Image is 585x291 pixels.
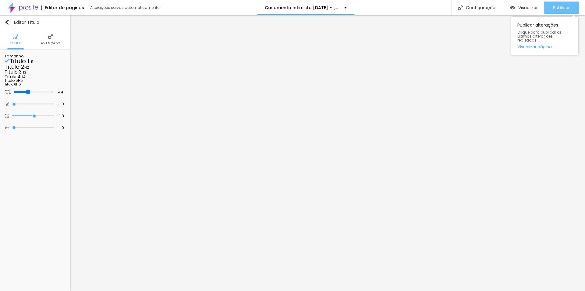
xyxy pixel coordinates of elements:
[504,2,544,14] button: Visualizar
[5,20,9,25] img: Icone
[5,89,11,95] img: Icone
[553,5,570,10] span: Publicar
[517,30,572,42] span: Clique para publicar as ultimas alterações reaizadas
[5,82,16,87] span: Titulo 6
[5,74,21,80] span: Titulo 4
[41,42,60,45] span: Avançado
[5,58,10,63] img: Icone
[5,68,22,75] span: Titulo 3
[18,78,23,83] span: H5
[510,5,515,10] img: view-1.svg
[41,5,84,10] div: Editor de páginas
[16,82,21,87] span: H6
[13,34,18,39] img: Icone
[90,6,160,9] div: Alterações salvas automaticamente
[21,74,26,79] span: H4
[10,42,22,45] span: Estilo
[5,54,66,58] div: Tamanho
[265,5,339,10] p: Casamento Intimista [DATE] - [DATE]
[511,17,578,55] div: Publicar alterações
[5,102,9,106] img: Icone
[24,65,29,70] span: H2
[30,59,33,64] span: H1
[70,15,585,291] iframe: Editor
[518,5,538,10] span: Visualizar
[5,63,24,71] span: Titulo 2
[10,57,30,65] span: Titulo 1
[5,114,9,118] img: Icone
[5,20,39,25] div: Editar Título
[22,70,26,75] span: H3
[48,34,53,39] img: Icone
[5,126,9,130] img: Icone
[458,5,463,10] img: Icone
[517,45,572,49] a: Visualizar página
[544,2,579,14] button: Publicar
[5,78,18,83] span: Titulo 5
